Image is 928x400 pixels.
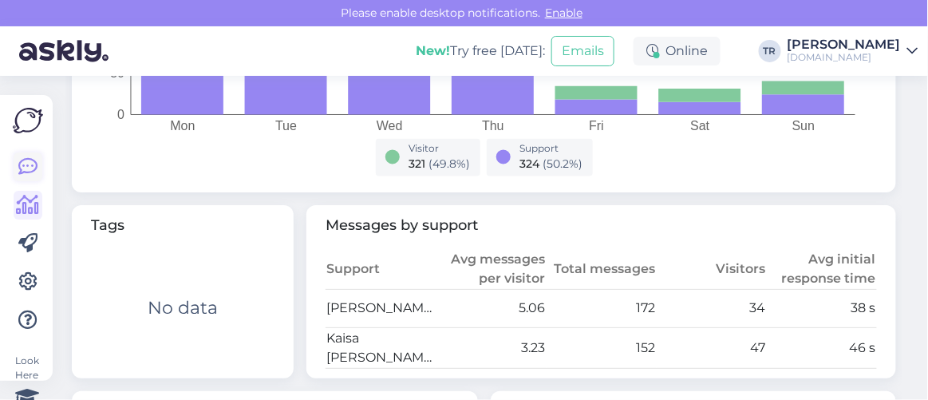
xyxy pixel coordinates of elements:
[788,51,901,64] div: [DOMAIN_NAME]
[520,157,540,172] span: 324
[436,327,546,368] td: 3.23
[788,38,918,64] a: [PERSON_NAME][DOMAIN_NAME]
[416,42,545,61] div: Try free [DATE]:
[520,142,583,156] div: Support
[436,249,546,290] th: Avg messages per visitor
[326,327,436,368] td: Kaisa [PERSON_NAME]
[436,289,546,327] td: 5.06
[416,43,450,58] b: New!
[148,295,218,322] div: No data
[690,119,710,133] tspan: Sat
[657,289,767,327] td: 34
[657,327,767,368] td: 47
[767,327,877,368] td: 46 s
[275,119,297,133] tspan: Tue
[170,119,195,133] tspan: Mon
[91,215,274,236] span: Tags
[634,37,721,65] div: Online
[551,36,614,66] button: Emails
[13,108,43,133] img: Askly Logo
[767,249,877,290] th: Avg initial response time
[759,40,781,62] div: TR
[540,6,587,20] span: Enable
[409,157,426,172] span: 321
[110,66,124,80] tspan: 50
[326,215,877,236] span: Messages by support
[547,249,657,290] th: Total messages
[326,289,436,327] td: [PERSON_NAME]
[547,327,657,368] td: 152
[326,249,436,290] th: Support
[377,119,403,133] tspan: Wed
[117,108,124,121] tspan: 0
[429,157,471,172] span: ( 49.8 %)
[547,289,657,327] td: 172
[543,157,583,172] span: ( 50.2 %)
[657,249,767,290] th: Visitors
[409,142,471,156] div: Visitor
[482,119,504,133] tspan: Thu
[767,289,877,327] td: 38 s
[792,119,815,133] tspan: Sun
[589,119,604,133] tspan: Fri
[788,38,901,51] div: [PERSON_NAME]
